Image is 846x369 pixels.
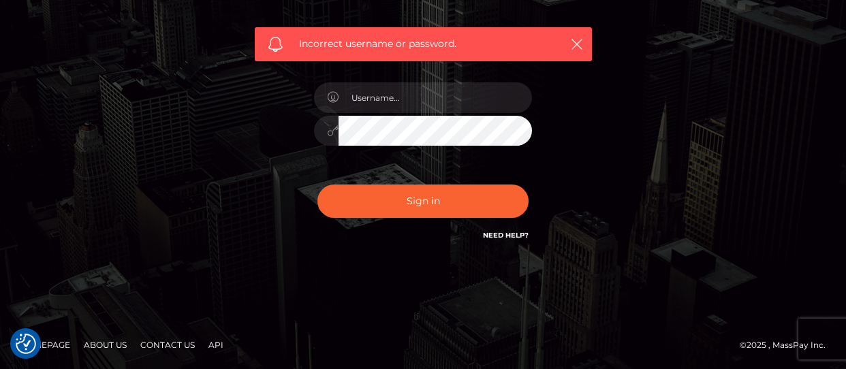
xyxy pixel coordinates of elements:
img: Revisit consent button [16,334,36,354]
input: Username... [339,82,532,113]
a: API [203,334,229,355]
button: Sign in [317,184,529,218]
a: Need Help? [483,231,529,240]
a: Homepage [15,334,76,355]
a: Contact Us [135,334,200,355]
span: Incorrect username or password. [299,37,548,51]
button: Consent Preferences [16,334,36,354]
a: About Us [78,334,132,355]
div: © 2025 , MassPay Inc. [740,338,836,353]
